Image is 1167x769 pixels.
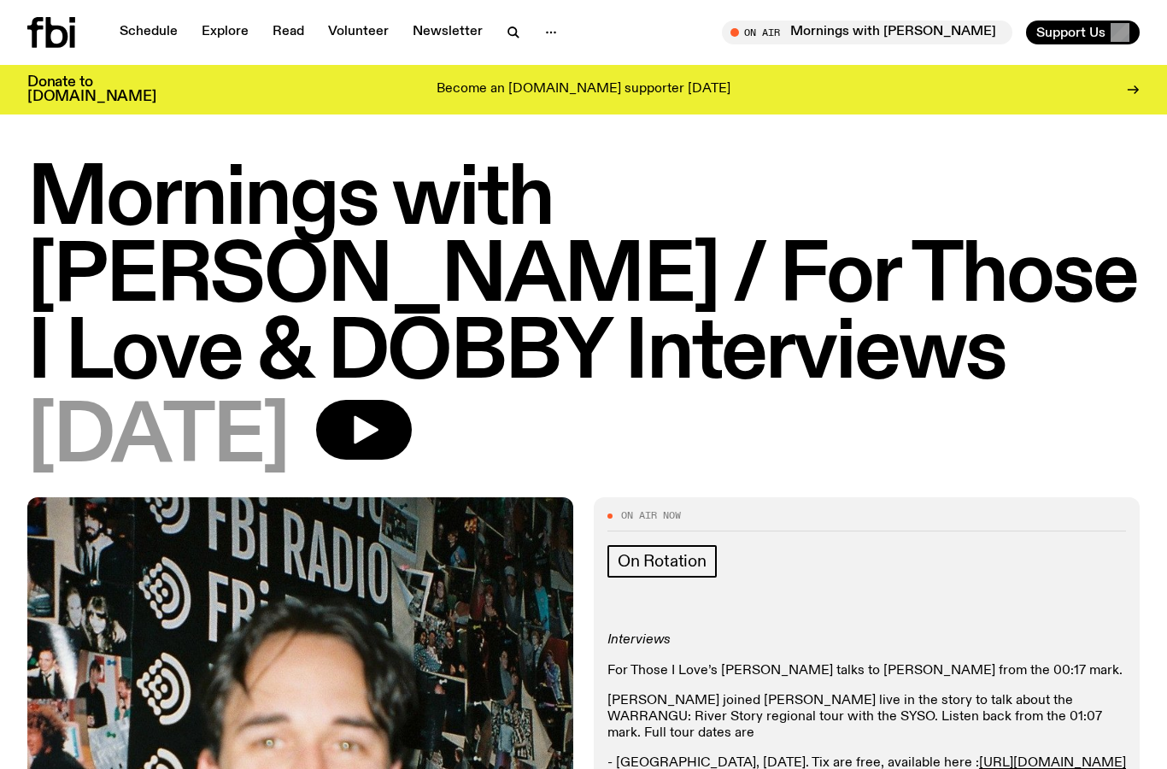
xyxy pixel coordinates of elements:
p: Become an [DOMAIN_NAME] supporter [DATE] [437,82,730,97]
h3: Donate to [DOMAIN_NAME] [27,75,156,104]
em: Interviews [607,633,671,647]
span: On Rotation [618,552,707,571]
a: Schedule [109,21,188,44]
h1: Mornings with [PERSON_NAME] / For Those I Love & DOBBY Interviews [27,162,1140,393]
p: [PERSON_NAME] joined [PERSON_NAME] live in the story to talk about the WARRANGU: River Story regi... [607,693,1126,743]
button: Support Us [1026,21,1140,44]
span: On Air Now [621,511,681,520]
a: Read [262,21,314,44]
a: Volunteer [318,21,399,44]
a: On Rotation [607,545,717,578]
span: Support Us [1036,25,1105,40]
span: [DATE] [27,400,289,477]
button: On AirMornings with [PERSON_NAME] / For Those I Love & DOBBY Interviews [722,21,1012,44]
p: For Those I Love’s [PERSON_NAME] talks to [PERSON_NAME] from the 00:17 mark. [607,663,1126,679]
a: Newsletter [402,21,493,44]
a: Explore [191,21,259,44]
